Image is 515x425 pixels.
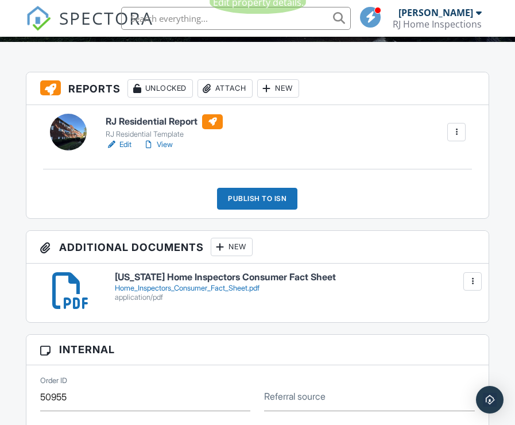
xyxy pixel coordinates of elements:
div: Open Intercom Messenger [476,386,504,414]
input: Search everything... [121,7,351,30]
div: New [257,79,299,98]
span: SPECTORA [59,6,153,30]
a: RJ Residential Report RJ Residential Template [106,114,223,140]
label: Referral source [264,390,326,403]
div: Unlocked [127,79,193,98]
div: New [211,238,253,256]
div: Home_Inspectors_Consumer_Fact_Sheet.pdf [115,284,475,293]
div: 1963 [225,26,248,38]
h3: Additional Documents [26,231,489,264]
h3: Internal [26,335,489,365]
a: SPECTORA [26,16,153,40]
h3: Reports [26,72,489,105]
div: Attach [198,79,253,98]
label: Order ID [40,376,67,386]
div: RJ Residential Template [106,130,223,139]
div: application/pdf [115,293,475,302]
div: Publish to ISN [217,188,297,210]
h6: [US_STATE] Home Inspectors Consumer Fact Sheet [115,272,475,283]
a: [US_STATE] Home Inspectors Consumer Fact Sheet Home_Inspectors_Consumer_Fact_Sheet.pdf applicatio... [115,272,475,302]
div: [PERSON_NAME] [398,7,473,18]
img: The Best Home Inspection Software - Spectora [26,6,51,31]
h6: RJ Residential Report [106,114,223,129]
div: RJ Home Inspections [393,18,482,30]
div: 845 [259,26,278,38]
span: sq. ft. [280,29,296,37]
span: Built [211,29,223,37]
a: Edit [106,139,131,150]
a: View [143,139,173,150]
